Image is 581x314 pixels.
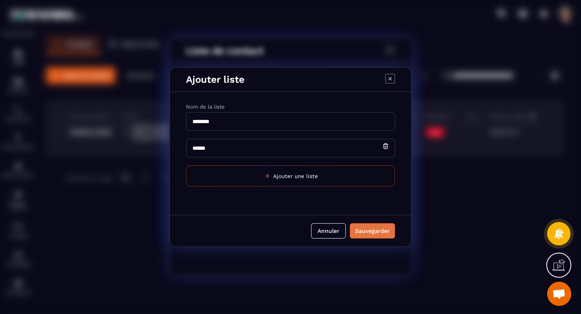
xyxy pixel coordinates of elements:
[186,165,395,186] button: Ajouter une liste
[186,104,225,110] label: Nom de la liste
[311,223,346,239] button: Annuler
[350,223,395,239] button: Sauvegarder
[547,282,571,306] a: Ouvrir le chat
[355,227,390,235] div: Sauvegarder
[186,74,245,85] p: Ajouter liste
